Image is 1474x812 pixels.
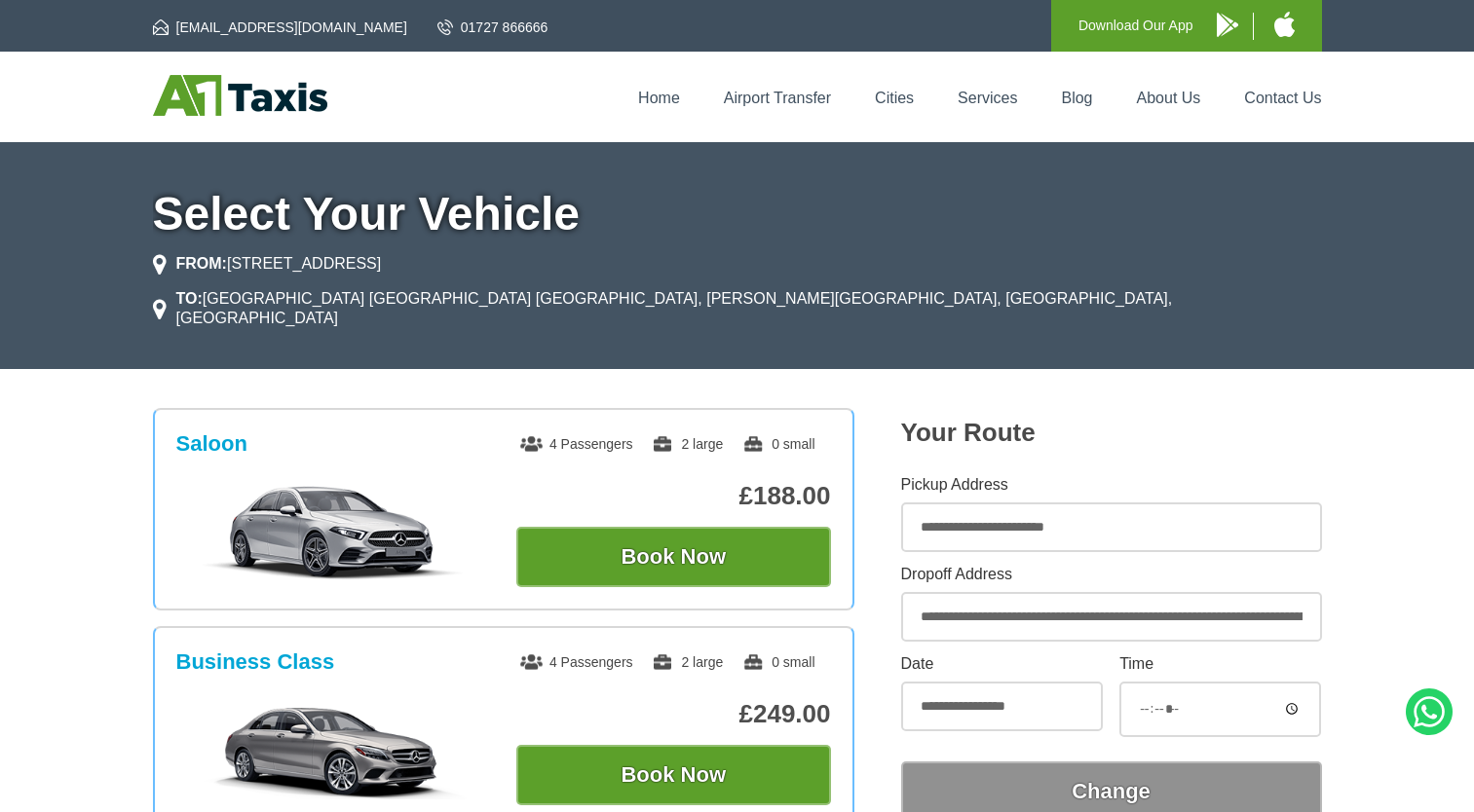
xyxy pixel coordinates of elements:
[176,649,335,675] h3: Business Class
[875,90,914,106] a: Cities
[1244,90,1321,106] a: Contact Us
[516,481,831,511] p: £188.00
[1078,14,1193,38] p: Download Our App
[520,654,633,670] span: 4 Passengers
[958,90,1017,106] a: Services
[176,255,227,272] strong: FROM:
[516,699,831,729] p: £249.00
[153,191,1322,238] h1: Select Your Vehicle
[520,436,633,452] span: 4 Passengers
[153,252,382,276] li: [STREET_ADDRESS]
[901,418,1322,448] h2: Your Route
[176,290,203,307] strong: TO:
[516,745,831,805] button: Book Now
[186,484,479,581] img: Saloon
[516,527,831,587] button: Book Now
[652,654,723,670] span: 2 large
[901,656,1103,672] label: Date
[652,436,723,452] span: 2 large
[638,90,680,106] a: Home
[153,18,407,37] a: [EMAIL_ADDRESS][DOMAIN_NAME]
[186,702,479,799] img: Business Class
[901,477,1322,493] label: Pickup Address
[153,287,1322,330] li: [GEOGRAPHIC_DATA] [GEOGRAPHIC_DATA] [GEOGRAPHIC_DATA], [PERSON_NAME][GEOGRAPHIC_DATA], [GEOGRAPHI...
[742,436,814,452] span: 0 small
[1217,13,1238,37] img: A1 Taxis Android App
[1119,656,1321,672] label: Time
[1274,12,1295,37] img: A1 Taxis iPhone App
[153,75,327,116] img: A1 Taxis St Albans LTD
[176,431,247,457] h3: Saloon
[724,90,831,106] a: Airport Transfer
[742,654,814,670] span: 0 small
[1061,90,1092,106] a: Blog
[901,567,1322,582] label: Dropoff Address
[437,18,548,37] a: 01727 866666
[1137,90,1201,106] a: About Us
